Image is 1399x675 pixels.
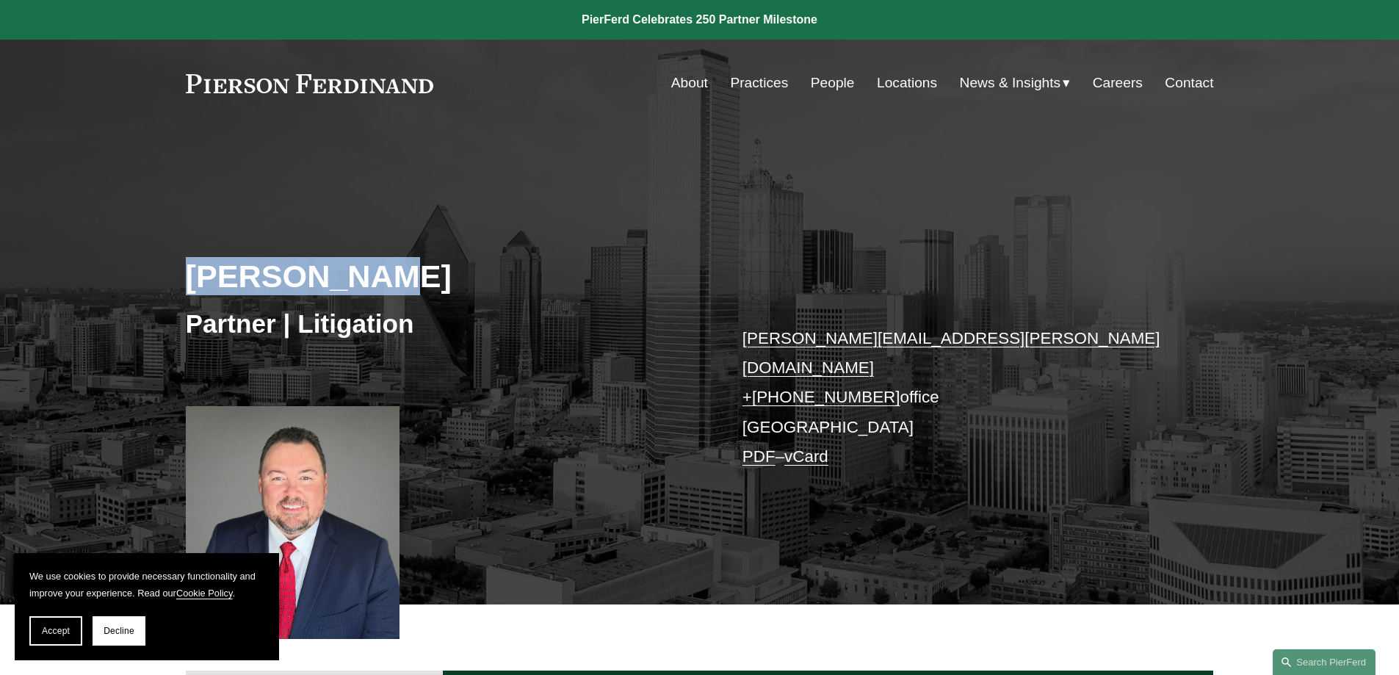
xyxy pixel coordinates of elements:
[877,69,937,97] a: Locations
[1273,649,1375,675] a: Search this site
[752,388,900,406] a: [PHONE_NUMBER]
[784,447,828,466] a: vCard
[742,447,776,466] a: PDF
[742,329,1160,377] a: [PERSON_NAME][EMAIL_ADDRESS][PERSON_NAME][DOMAIN_NAME]
[1165,69,1213,97] a: Contact
[1093,69,1143,97] a: Careers
[15,553,279,660] section: Cookie banner
[742,324,1171,472] p: office [GEOGRAPHIC_DATA] –
[42,626,70,636] span: Accept
[93,616,145,646] button: Decline
[811,69,855,97] a: People
[29,568,264,602] p: We use cookies to provide necessary functionality and improve your experience. Read our .
[730,69,788,97] a: Practices
[960,71,1061,96] span: News & Insights
[671,69,708,97] a: About
[186,257,700,295] h2: [PERSON_NAME]
[742,388,752,406] a: +
[29,616,82,646] button: Accept
[176,588,233,599] a: Cookie Policy
[186,308,700,340] h3: Partner | Litigation
[960,69,1071,97] a: folder dropdown
[104,626,134,636] span: Decline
